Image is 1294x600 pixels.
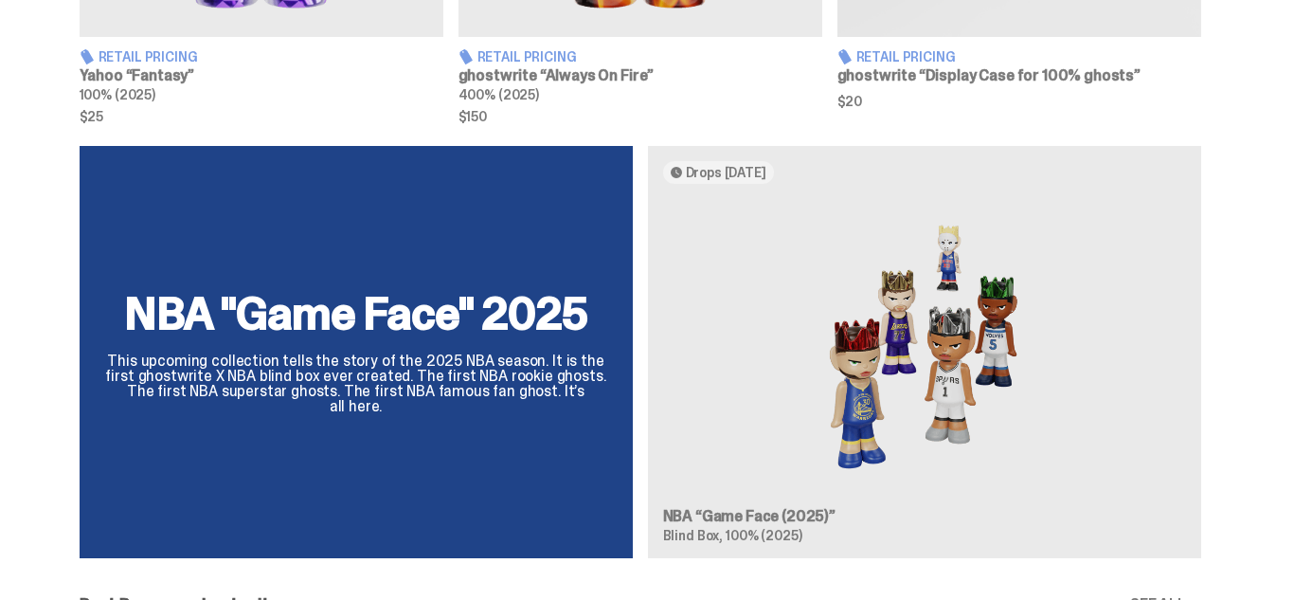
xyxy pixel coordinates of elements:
h3: ghostwrite “Always On Fire” [458,68,822,83]
span: Retail Pricing [477,50,577,64]
h3: Yahoo “Fantasy” [80,68,443,83]
span: Drops [DATE] [686,165,766,180]
span: 400% (2025) [458,86,539,103]
h3: ghostwrite “Display Case for 100% ghosts” [837,68,1201,83]
span: 100% (2025) [80,86,155,103]
span: Retail Pricing [856,50,956,64]
h3: NBA “Game Face (2025)” [663,509,1186,524]
p: This upcoming collection tells the story of the 2025 NBA season. It is the first ghostwrite X NBA... [102,354,610,414]
span: $25 [80,110,443,123]
span: $20 [837,95,1201,108]
img: Game Face (2025) [663,199,1186,494]
span: Retail Pricing [99,50,198,64]
h2: NBA "Game Face" 2025 [102,291,610,336]
span: 100% (2025) [726,527,801,544]
span: Blind Box, [663,527,724,544]
span: $150 [458,110,822,123]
